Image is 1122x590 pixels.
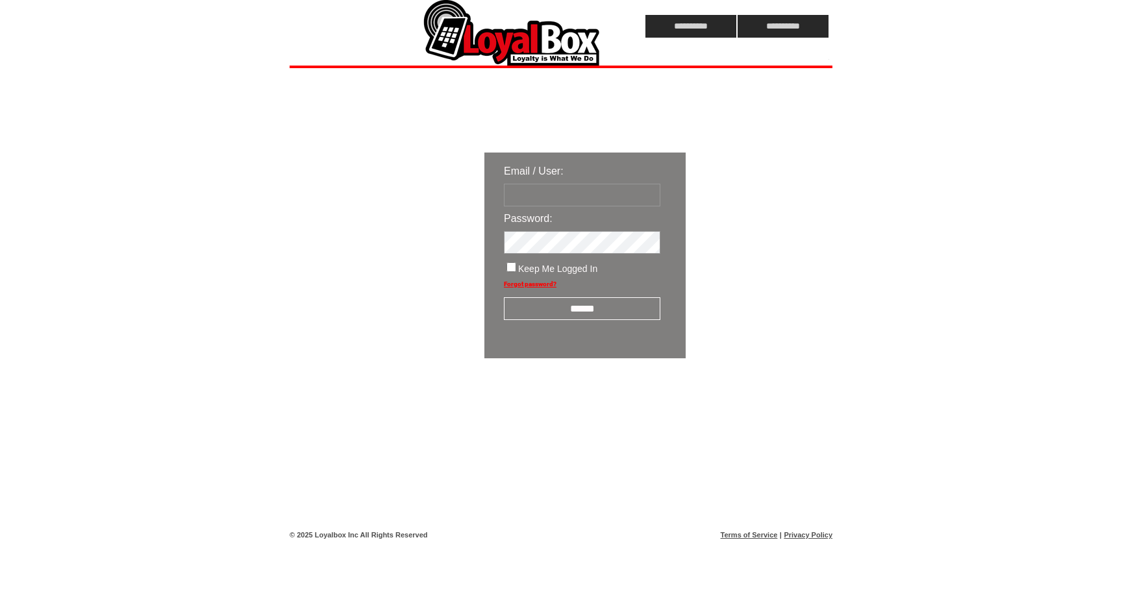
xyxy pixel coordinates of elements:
[504,166,564,177] span: Email / User:
[504,280,556,288] a: Forgot password?
[290,531,428,539] span: © 2025 Loyalbox Inc All Rights Reserved
[784,531,832,539] a: Privacy Policy
[780,531,782,539] span: |
[518,264,597,274] span: Keep Me Logged In
[723,391,788,407] img: transparent.png
[721,531,778,539] a: Terms of Service
[504,213,553,224] span: Password:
